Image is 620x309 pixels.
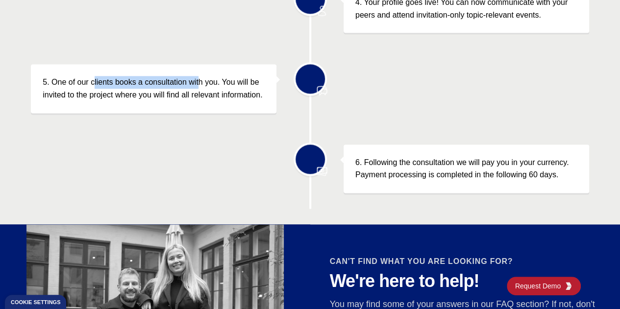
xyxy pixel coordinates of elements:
p: 6. Following the consultation we will pay you in your currency. Payment processing is completed i... [355,156,577,181]
span: Request Demo [515,281,565,291]
div: Cookie settings [11,300,60,305]
img: KGG [565,282,572,290]
h2: CAN'T FIND WHAT YOU ARE LOOKING FOR? [330,256,605,267]
p: 5. One of our clients books a consultation with you. You will be invited to the project where you... [43,76,265,101]
p: We're here to help! [330,271,605,291]
a: Request DemoKGG [507,277,581,295]
iframe: Chat Widget [571,262,620,309]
